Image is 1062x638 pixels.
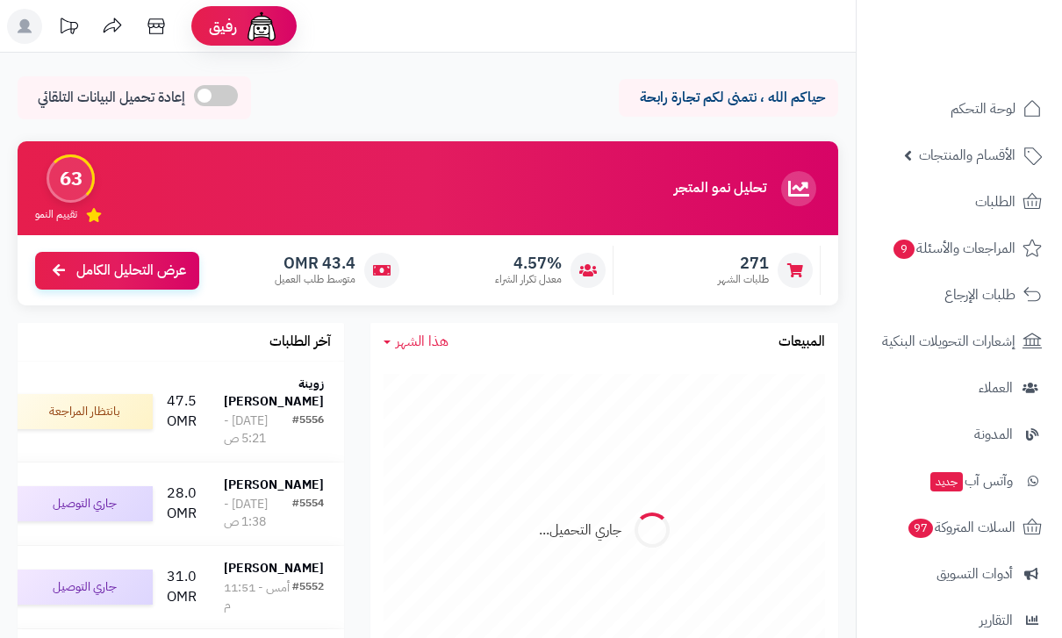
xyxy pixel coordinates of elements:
img: ai-face.png [244,9,279,44]
span: طلبات الشهر [718,272,769,287]
div: [DATE] - 1:38 ص [224,496,292,531]
span: 9 [893,240,915,259]
span: 43.4 OMR [275,254,355,273]
strong: زوينة [PERSON_NAME] [224,375,324,411]
span: وآتس آب [929,469,1013,493]
span: الأقسام والمنتجات [919,143,1015,168]
div: #5554 [292,496,324,531]
h3: آخر الطلبات [269,334,331,350]
a: العملاء [867,367,1051,409]
span: جديد [930,472,963,491]
a: وآتس آبجديد [867,460,1051,502]
a: أدوات التسويق [867,553,1051,595]
span: إشعارات التحويلات البنكية [882,329,1015,354]
a: لوحة التحكم [867,88,1051,130]
h3: المبيعات [779,334,825,350]
div: جاري التوصيل [12,570,153,605]
strong: [PERSON_NAME] [224,476,324,494]
span: معدل تكرار الشراء [495,272,562,287]
div: جاري التوصيل [12,486,153,521]
a: المدونة [867,413,1051,455]
span: المراجعات والأسئلة [892,236,1015,261]
a: تحديثات المنصة [47,9,90,48]
span: متوسط طلب العميل [275,272,355,287]
span: أدوات التسويق [936,562,1013,586]
span: لوحة التحكم [951,97,1015,121]
div: جاري التحميل... [539,520,621,541]
h3: تحليل نمو المتجر [674,181,766,197]
div: بانتظار المراجعة [12,394,153,429]
span: تقييم النمو [35,207,77,222]
strong: [PERSON_NAME] [224,559,324,577]
td: 31.0 OMR [160,546,204,628]
a: عرض التحليل الكامل [35,252,199,290]
span: 4.57% [495,254,562,273]
p: حياكم الله ، نتمنى لكم تجارة رابحة [632,88,825,108]
span: رفيق [209,16,237,37]
td: 28.0 OMR [160,462,204,545]
span: السلات المتروكة [907,515,1015,540]
a: إشعارات التحويلات البنكية [867,320,1051,362]
span: 271 [718,254,769,273]
span: التقارير [979,608,1013,633]
a: السلات المتروكة97 [867,506,1051,548]
span: عرض التحليل الكامل [76,261,186,281]
span: المدونة [974,422,1013,447]
span: 97 [908,519,933,538]
div: #5556 [292,412,324,448]
span: إعادة تحميل البيانات التلقائي [38,88,185,108]
a: الطلبات [867,181,1051,223]
span: هذا الشهر [396,331,448,352]
div: [DATE] - 5:21 ص [224,412,292,448]
td: 47.5 OMR [160,362,204,462]
a: هذا الشهر [384,332,448,352]
span: الطلبات [975,190,1015,214]
div: أمس - 11:51 م [224,579,292,614]
a: طلبات الإرجاع [867,274,1051,316]
span: طلبات الإرجاع [944,283,1015,307]
a: المراجعات والأسئلة9 [867,227,1051,269]
div: #5552 [292,579,324,614]
span: العملاء [979,376,1013,400]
